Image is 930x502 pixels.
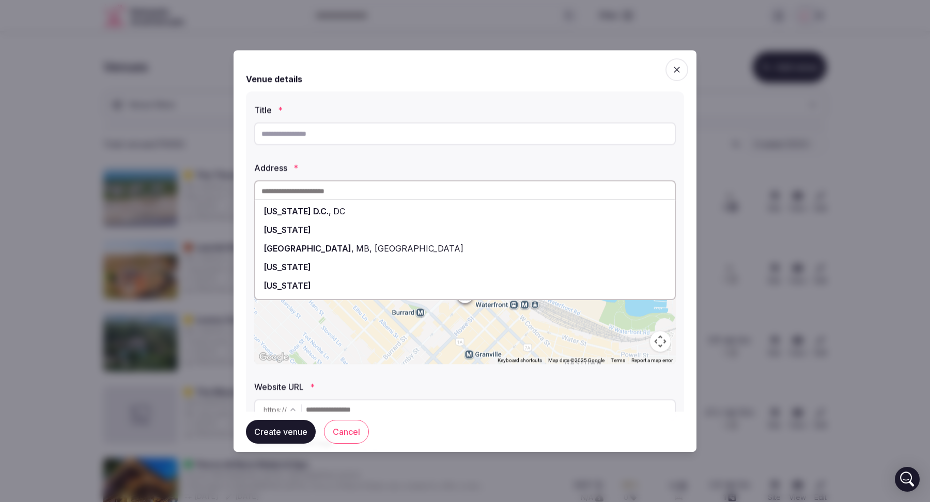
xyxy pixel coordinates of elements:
a: Open this area in Google Maps (opens a new window) [257,351,291,364]
span: [US_STATE] D.C. [263,206,329,216]
button: Map camera controls [650,331,671,352]
span: Map data ©2025 Google [548,357,605,363]
span: [US_STATE] [263,280,311,291]
label: Title [254,106,676,114]
div: , [255,202,675,221]
label: Address [254,164,676,172]
label: Website URL [254,383,676,391]
span: [US_STATE] [263,225,311,235]
span: [GEOGRAPHIC_DATA] [263,243,351,254]
span: [US_STATE] [263,262,311,272]
img: Google [257,351,291,364]
a: Terms (opens in new tab) [611,357,625,363]
button: Cancel [324,420,369,444]
span: MB, [GEOGRAPHIC_DATA] [354,243,463,254]
span: DC [331,206,345,216]
div: , [255,239,675,258]
button: Create venue [246,420,316,444]
button: Keyboard shortcuts [498,357,542,364]
a: Report a map error [631,357,673,363]
h2: Venue details [246,73,302,85]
